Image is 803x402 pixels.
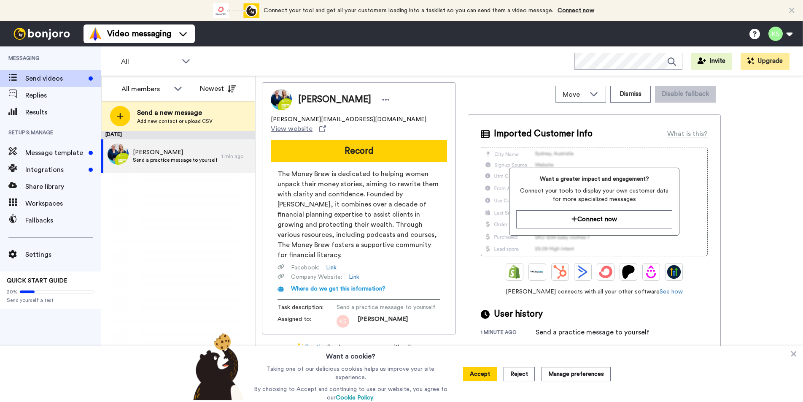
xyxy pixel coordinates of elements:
img: GoHighLevel [667,265,681,279]
span: Share library [25,182,101,192]
p: Taking one of our delicious cookies helps us improve your site experience. [252,365,450,382]
span: Where do we get this information? [291,286,385,292]
span: Fallbacks [25,215,101,225]
button: Disable fallback [655,86,716,103]
button: Upgrade [741,53,790,70]
span: Task description : [278,303,337,312]
span: Send videos [25,73,85,84]
span: [PERSON_NAME][EMAIL_ADDRESS][DOMAIN_NAME] [271,115,426,124]
span: QUICK START GUIDE [7,278,67,284]
span: Workspaces [25,198,101,209]
span: [PERSON_NAME] connects with all your other software [481,288,708,296]
div: Send a practice message to yourself [536,327,649,337]
span: Results [25,107,101,117]
span: Replies [25,90,101,100]
img: bj-logo-header-white.svg [10,28,73,40]
button: Connect now [516,210,672,228]
button: Newest [194,80,242,97]
span: [PERSON_NAME] [133,148,217,157]
span: Assigned to: [278,315,337,328]
span: All [121,57,178,67]
img: ActiveCampaign [576,265,590,279]
span: Integrations [25,165,85,175]
span: Connect your tool and get all your customers loading into a tasklist so you can send them a video... [264,8,553,14]
img: 1f18957b-2209-4ef5-9562-9ee4c5266850.jpg [108,144,129,165]
p: By choosing to Accept and continuing to use our website, you agree to our . [252,385,450,402]
div: [DATE] [101,131,255,139]
div: animation [213,3,259,18]
img: bear-with-cookie.png [186,333,248,400]
span: Add new contact or upload CSV [137,118,213,125]
span: Settings [25,250,101,260]
img: vm-color.svg [89,27,102,41]
img: Shopify [508,265,521,279]
img: Patreon [622,265,635,279]
span: Message template [25,148,85,158]
a: Cookie Policy [336,395,373,401]
button: Manage preferences [542,367,611,381]
span: Move [563,90,585,100]
span: The Money Brew is dedicated to helping women unpack their money stories, aiming to rewrite them w... [278,169,440,260]
div: 1 minute ago [481,329,536,337]
img: ks.png [337,315,349,328]
span: Send yourself a test [7,297,94,304]
span: View website [271,124,313,134]
a: Connect now [558,8,594,14]
img: Image of Kylie [271,89,292,110]
span: Send a practice message to yourself [133,157,217,163]
img: Ontraport [531,265,544,279]
img: Drip [644,265,658,279]
a: Link [349,273,359,281]
img: ConvertKit [599,265,612,279]
img: Hubspot [553,265,567,279]
a: Link [326,263,337,272]
span: [PERSON_NAME] [298,93,371,106]
h3: Want a cookie? [326,346,375,361]
span: Send a practice message to yourself [337,303,435,312]
a: See how [660,289,683,295]
span: 20% [7,288,18,295]
button: Dismiss [610,86,651,103]
span: Want a greater impact and engagement? [516,175,672,183]
div: - Send a group message with roll-ups [262,343,456,352]
span: Connect your tools to display your own customer data for more specialized messages [516,187,672,204]
img: magic-wand.svg [296,343,303,352]
div: What is this? [667,129,708,139]
span: Video messaging [107,28,171,40]
span: Imported Customer Info [494,128,593,140]
button: Reject [504,367,535,381]
span: Facebook : [291,263,319,272]
span: Company Website : [291,273,342,281]
a: View website [271,124,326,134]
button: Record [271,140,447,162]
button: Invite [691,53,732,70]
span: Send a new message [137,108,213,118]
span: [PERSON_NAME] [358,315,408,328]
div: 1 min ago [221,153,251,160]
span: User history [494,308,543,321]
button: Accept [463,367,497,381]
div: All members [121,84,170,94]
a: Pro tip [296,343,323,352]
